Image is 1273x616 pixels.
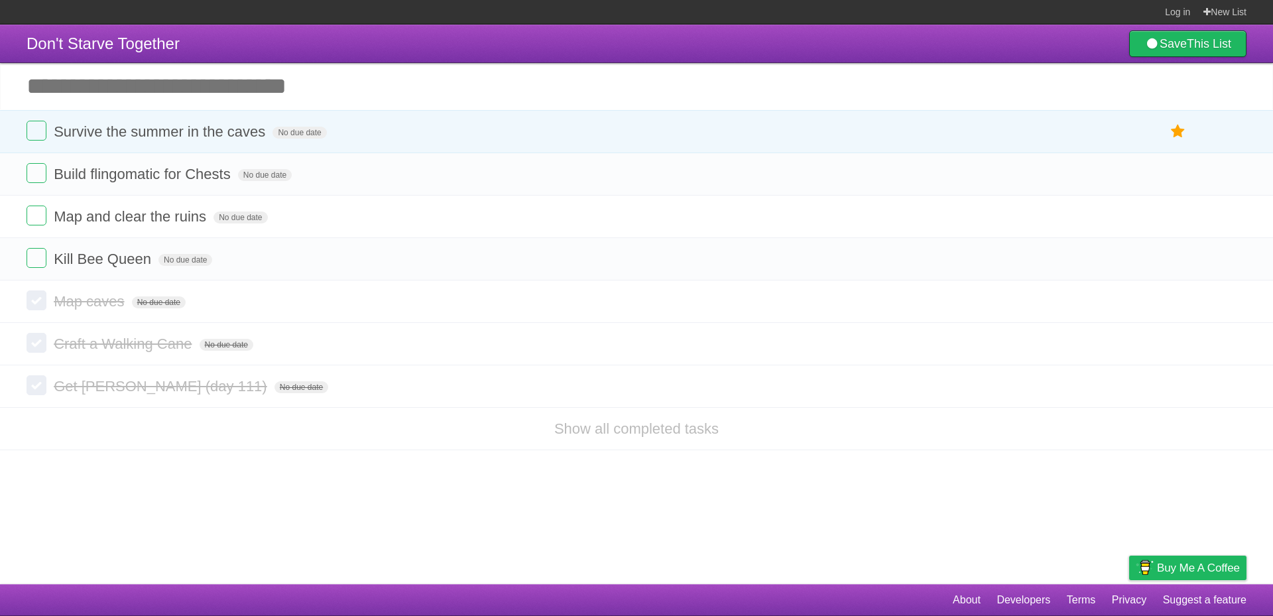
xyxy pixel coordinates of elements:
label: Done [27,206,46,225]
span: Build flingomatic for Chests [54,166,234,182]
span: Craft a Walking Cane [54,336,195,352]
a: Developers [997,587,1050,613]
span: No due date [158,254,212,266]
b: This List [1187,37,1231,50]
img: Buy me a coffee [1136,556,1154,579]
a: About [953,587,981,613]
span: Kill Bee Queen [54,251,154,267]
a: Privacy [1112,587,1146,613]
span: Survive the summer in the caves [54,123,269,140]
label: Done [27,121,46,141]
a: Buy me a coffee [1129,556,1246,580]
a: Suggest a feature [1163,587,1246,613]
a: Terms [1067,587,1096,613]
span: No due date [132,296,186,308]
label: Done [27,375,46,395]
label: Done [27,333,46,353]
a: Show all completed tasks [554,420,719,437]
a: SaveThis List [1129,31,1246,57]
span: No due date [274,381,328,393]
label: Done [27,290,46,310]
label: Star task [1166,121,1191,143]
span: Map caves [54,293,127,310]
label: Done [27,163,46,183]
span: No due date [200,339,253,351]
span: Map and clear the ruins [54,208,210,225]
span: Get [PERSON_NAME] (day 111) [54,378,271,395]
span: Don't Starve Together [27,34,180,52]
span: No due date [273,127,326,139]
span: No due date [238,169,292,181]
span: Buy me a coffee [1157,556,1240,580]
span: No due date [213,212,267,223]
label: Done [27,248,46,268]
